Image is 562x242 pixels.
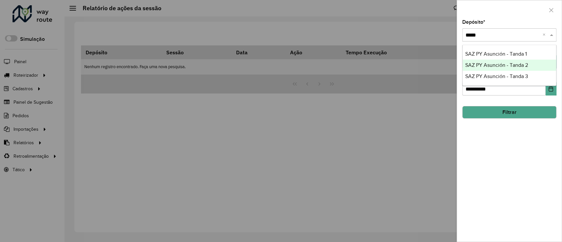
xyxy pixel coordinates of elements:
[462,45,556,86] ng-dropdown-panel: Options list
[546,82,556,95] button: Choose Date
[462,18,485,26] label: Depósito
[462,106,556,119] button: Filtrar
[465,62,528,68] span: SAZ PY Asunción - Tanda 2
[465,73,528,79] span: SAZ PY Asunción - Tanda 3
[543,31,548,39] span: Clear all
[465,51,527,57] span: SAZ PY Asunción - Tanda 1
